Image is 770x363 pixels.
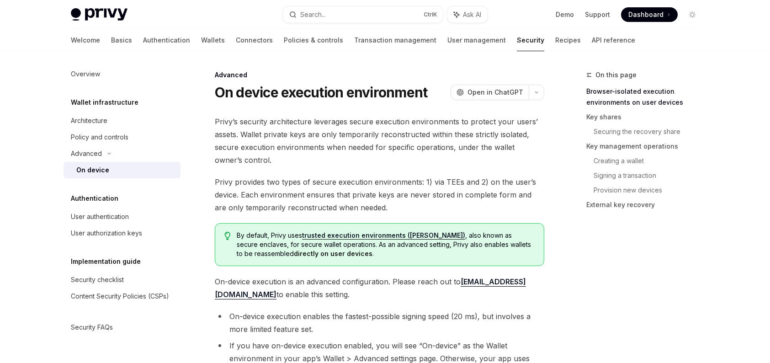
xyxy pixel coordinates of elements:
div: Search... [300,9,326,20]
button: Search...CtrlK [283,6,443,23]
div: Advanced [71,148,102,159]
a: Securing the recovery share [594,124,707,139]
h1: On device execution environment [215,84,428,101]
a: Recipes [555,29,581,51]
a: Transaction management [354,29,436,51]
a: External key recovery [586,198,707,212]
a: User authentication [64,208,181,225]
button: Toggle dark mode [685,7,700,22]
a: Creating a wallet [594,154,707,168]
button: Ask AI [447,6,488,23]
a: Connectors [236,29,273,51]
h5: Wallet infrastructure [71,97,138,108]
li: On-device execution enables the fastest-possible signing speed (20 ms), but involves a more limit... [215,310,544,336]
a: API reference [592,29,635,51]
span: Ask AI [463,10,481,19]
a: Dashboard [621,7,678,22]
a: Policies & controls [284,29,343,51]
div: Architecture [71,115,107,126]
a: User management [447,29,506,51]
a: Policy and controls [64,129,181,145]
a: Key management operations [586,139,707,154]
a: On device [64,162,181,178]
button: Open in ChatGPT [451,85,529,100]
span: On-device execution is an advanced configuration. Please reach out to to enable this setting. [215,275,544,301]
a: Wallets [201,29,225,51]
div: User authorization keys [71,228,142,239]
strong: directly on user devices [294,250,372,257]
svg: Tip [224,232,231,240]
span: Dashboard [628,10,664,19]
img: light logo [71,8,127,21]
span: Privy’s security architecture leverages secure execution environments to protect your users’ asse... [215,115,544,166]
a: Authentication [143,29,190,51]
a: Security [517,29,544,51]
span: On this page [595,69,637,80]
div: Advanced [215,70,544,80]
a: Security checklist [64,272,181,288]
span: Open in ChatGPT [467,88,523,97]
a: Provision new devices [594,183,707,198]
h5: Authentication [71,193,118,204]
div: User authentication [71,211,129,222]
a: Security FAQs [64,319,181,336]
a: Basics [111,29,132,51]
div: Overview [71,69,100,80]
div: Content Security Policies (CSPs) [71,291,169,302]
a: Browser-isolated execution environments on user devices [586,84,707,110]
a: Signing a transaction [594,168,707,183]
h5: Implementation guide [71,256,141,267]
a: Overview [64,66,181,82]
span: By default, Privy uses , also known as secure enclaves, for secure wallet operations. As an advan... [237,231,534,258]
a: Demo [556,10,574,19]
div: On device [76,165,109,176]
span: Privy provides two types of secure execution environments: 1) via TEEs and 2) on the user’s devic... [215,176,544,214]
a: trusted execution environments ([PERSON_NAME]) [302,231,465,240]
a: Architecture [64,112,181,129]
a: Content Security Policies (CSPs) [64,288,181,304]
div: Security checklist [71,274,124,285]
a: Support [585,10,610,19]
div: Security FAQs [71,322,113,333]
span: Ctrl K [424,11,437,18]
a: User authorization keys [64,225,181,241]
div: Policy and controls [71,132,128,143]
a: Key shares [586,110,707,124]
a: Welcome [71,29,100,51]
